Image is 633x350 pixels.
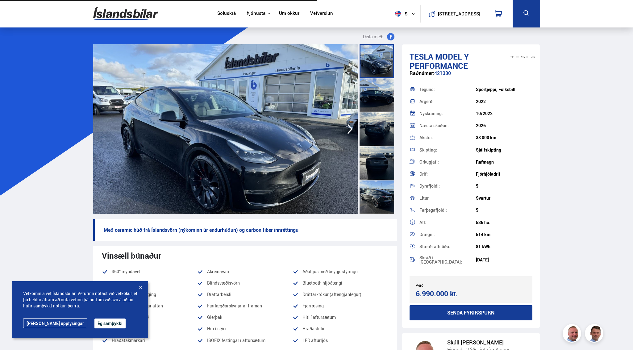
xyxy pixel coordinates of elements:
[476,123,532,128] div: 2026
[197,291,293,298] li: Dráttarbeisli
[102,268,197,275] li: 360° myndavél
[410,70,533,82] div: 421330
[93,44,358,214] img: 2376582.jpeg
[102,325,197,332] li: Hiti í framsætum
[419,111,476,116] div: Nýskráning:
[102,291,197,298] li: Bluetooth símatenging
[419,172,476,176] div: Drif:
[476,111,532,116] div: 10/2022
[197,314,293,321] li: Glerþak
[419,160,476,164] div: Orkugjafi:
[476,160,532,165] div: Rafmagn
[410,305,533,320] button: Senda fyrirspurn
[293,279,388,287] li: Bluetooth hljóðtengi
[419,148,476,152] div: Skipting:
[476,87,532,92] div: Sportjeppi, Fólksbíll
[476,208,532,213] div: 5
[419,184,476,188] div: Dyrafjöldi:
[419,220,476,225] div: Afl:
[419,135,476,140] div: Akstur:
[247,10,265,16] button: Þjónusta
[393,5,420,23] button: is
[293,337,388,344] li: LED afturljós
[293,325,388,332] li: Hraðastillir
[197,302,293,310] li: Fjarlægðarskynjarar framan
[510,48,535,67] img: brand logo
[293,314,388,321] li: Hiti í aftursætum
[410,51,469,71] span: Model Y PERFORMANCE
[419,232,476,237] div: Drægni:
[419,99,476,104] div: Árgerð:
[310,10,333,17] a: Vefverslun
[363,33,383,40] span: Deila með:
[395,11,401,17] img: svg+xml;base64,PHN2ZyB4bWxucz0iaHR0cDovL3d3dy53My5vcmcvMjAwMC9zdmciIHdpZHRoPSI1MTIiIGhlaWdodD0iNT...
[476,184,532,189] div: 5
[476,196,532,201] div: Svartur
[419,208,476,212] div: Farþegafjöldi:
[197,337,293,344] li: ISOFIX festingar í aftursætum
[197,268,293,275] li: Akreinavari
[447,339,525,346] div: Skúli [PERSON_NAME]
[476,220,532,225] div: 536 hö.
[416,290,469,298] div: 6.990.000 kr.
[476,257,532,262] div: [DATE]
[197,325,293,332] li: Hiti í stýri
[102,337,197,344] li: Hraðatakmarkari
[564,325,582,344] img: siFngHWaQ9KaOqBr.png
[360,33,397,40] button: Deila með:
[419,87,476,92] div: Tegund:
[93,4,158,24] img: G0Ugv5HjCgRt.svg
[476,232,532,237] div: 514 km
[94,319,126,328] button: Ég samþykki
[476,172,532,177] div: Fjórhjóladrif
[293,268,388,275] li: Aðalljós með beygjustýringu
[279,10,299,17] a: Um okkur
[410,70,434,77] span: Raðnúmer:
[102,251,388,260] div: Vinsæll búnaður
[586,325,604,344] img: FbJEzSuNWCJXmdc-.webp
[419,256,476,264] div: Skráð í [GEOGRAPHIC_DATA]:
[393,11,408,17] span: is
[419,244,476,249] div: Stærð rafhlöðu:
[93,219,397,241] p: Með ceramic húð frá Íslandsvörn (nýkominn úr endurhúðun) og carbon fiber innréttingu
[293,291,388,298] li: Dráttarkrókur (aftengjanlegur)
[419,196,476,200] div: Litur:
[424,5,484,23] a: [STREET_ADDRESS]
[419,123,476,128] div: Næsta skoðun:
[102,314,197,321] li: Forhitun á miðstöð
[23,318,87,328] a: [PERSON_NAME] upplýsingar
[293,302,388,310] li: Fjarræsing
[23,290,137,309] span: Velkomin á vef Íslandsbílar. Vefurinn notast við vefkökur, ef þú heldur áfram að nota vefinn þá h...
[476,135,532,140] div: 38 000 km.
[410,51,433,62] span: Tesla
[476,99,532,104] div: 2022
[440,11,478,16] button: [STREET_ADDRESS]
[197,279,293,287] li: Blindsvæðisvörn
[358,44,622,214] img: 2376583.jpeg
[217,10,236,17] a: Söluskrá
[476,148,532,152] div: Sjálfskipting
[416,283,471,287] div: Verð:
[476,244,532,249] div: 81 kWh
[102,302,197,310] li: Fjarlægðarskynjarar aftan
[102,279,197,287] li: Bakkmyndavél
